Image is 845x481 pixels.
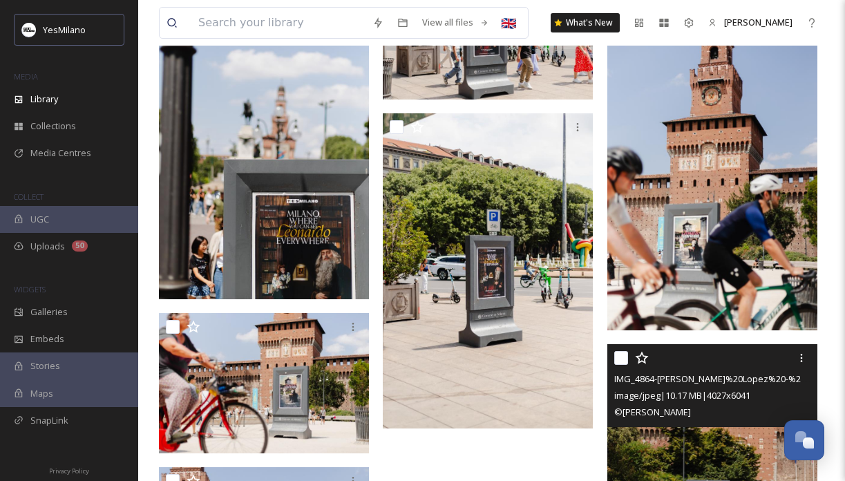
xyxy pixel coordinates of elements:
span: [PERSON_NAME] [724,16,792,28]
span: UGC [30,213,49,226]
span: Privacy Policy [49,466,89,475]
span: MEDIA [14,71,38,82]
span: Collections [30,120,76,133]
span: WIDGETS [14,284,46,294]
span: COLLECT [14,191,44,202]
a: [PERSON_NAME] [701,9,799,36]
a: Privacy Policy [49,462,89,478]
span: Galleries [30,305,68,319]
span: © [PERSON_NAME] [614,406,691,418]
img: Logo%20YesMilano%40150x.png [22,23,36,37]
a: View all files [415,9,496,36]
button: Open Chat [784,420,824,460]
span: Uploads [30,240,65,253]
input: Search your library [191,8,365,38]
span: Stories [30,359,60,372]
span: YesMilano [43,23,86,36]
img: IMG_4951-Joaquin%20Lopez%20-%20YesMilano.jpg [159,313,369,453]
span: Library [30,93,58,106]
a: What's New [551,13,620,32]
span: Media Centres [30,147,91,160]
span: image/jpeg | 10.17 MB | 4027 x 6041 [614,389,750,402]
span: Maps [30,387,53,400]
div: 50 [72,240,88,252]
span: Embeds [30,332,64,346]
div: 🇬🇧 [496,10,521,35]
span: SnapLink [30,414,68,427]
img: IMG_4847-Joaquin%20Lopez%20-%20YesMilano.jpg [383,113,593,428]
img: IMG_4892-Joaquin%20Lopez%20-%20YesMilano.jpg [607,15,817,330]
